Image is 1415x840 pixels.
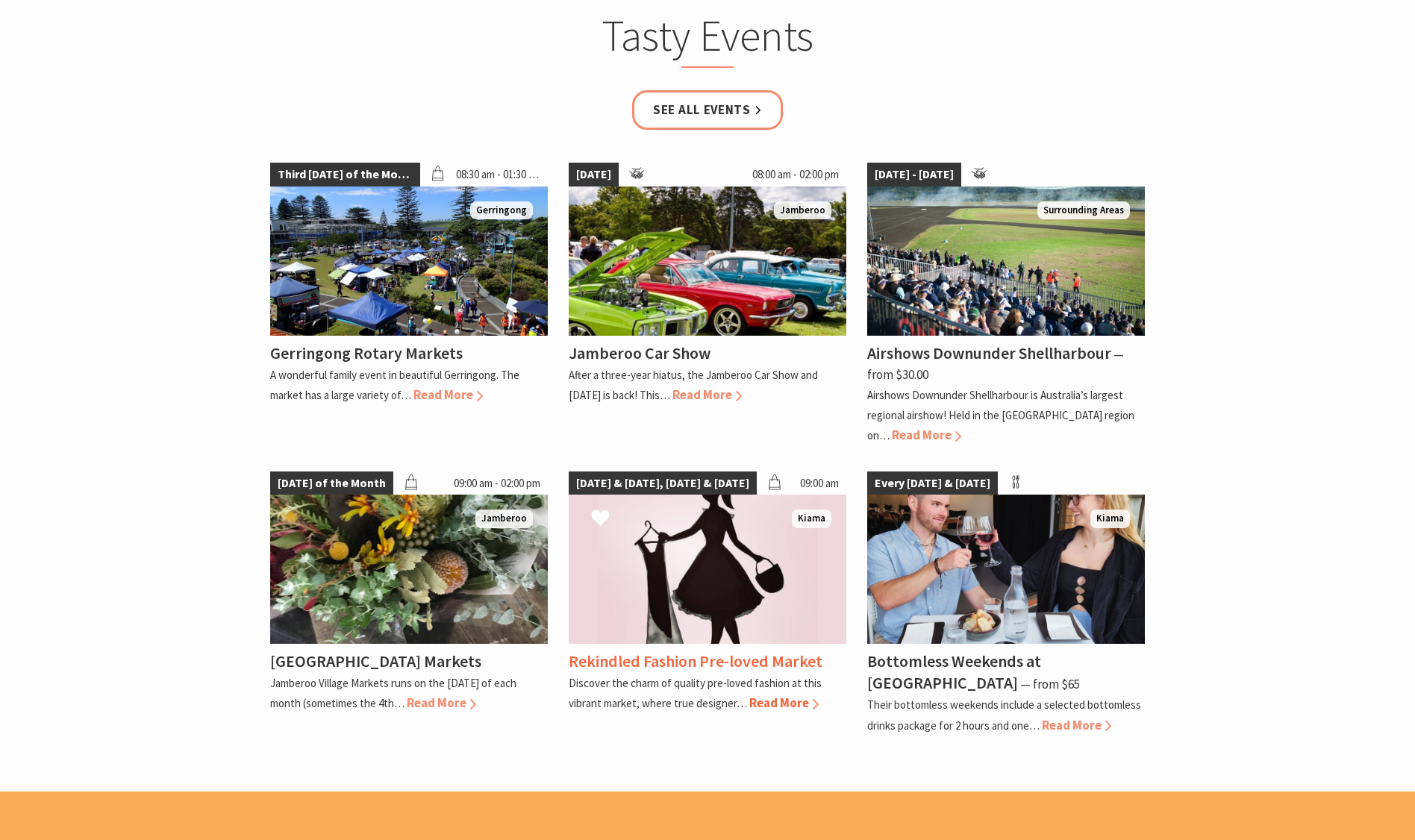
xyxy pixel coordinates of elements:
p: Discover the charm of quality pre-loved fashion at this vibrant market, where true designer… [569,676,822,710]
h4: [GEOGRAPHIC_DATA] Markets [270,651,481,671]
p: A wonderful family event in beautiful Gerringong. The market has a large variety of… [270,368,519,402]
span: Read More [407,695,476,711]
span: Read More [749,695,819,711]
h4: Airshows Downunder Shellharbour [867,342,1111,363]
button: Click to Favourite Rekindled Fashion Pre-loved Market [576,494,625,545]
span: Read More [892,427,961,443]
img: Couple dining with wine and grazing board laughing [867,495,1145,644]
span: Third [DATE] of the Month [270,163,420,187]
img: Jamberoo Car Show [569,187,846,336]
h2: Tasty Events [415,10,1000,68]
span: 08:30 am - 01:30 pm [449,163,548,187]
span: Gerringong [470,201,533,220]
h4: Rekindled Fashion Pre-loved Market [569,651,822,671]
p: Jamberoo Village Markets runs on the [DATE] of each month (sometimes the 4th… [270,676,516,710]
a: Third [DATE] of the Month 08:30 am - 01:30 pm Christmas Market and Street Parade Gerringong Gerri... [270,163,548,446]
img: fashion [569,495,846,644]
h4: Jamberoo Car Show [569,342,710,363]
a: Every [DATE] & [DATE] Couple dining with wine and grazing board laughing Kiama Bottomless Weekend... [867,471,1145,736]
span: Kiama [792,510,831,528]
span: [DATE] & [DATE], [DATE] & [DATE] [569,471,757,495]
img: Native bunches [270,495,548,644]
h4: Bottomless Weekends at [GEOGRAPHIC_DATA] [867,651,1041,693]
span: Every [DATE] & [DATE] [867,471,998,495]
span: Read More [1042,717,1111,733]
a: [DATE] of the Month 09:00 am - 02:00 pm Native bunches Jamberoo [GEOGRAPHIC_DATA] Markets Jambero... [270,471,548,736]
h4: Gerringong Rotary Markets [270,342,463,363]
a: [DATE] - [DATE] Grandstand crowd enjoying the close view of the display and mountains Surrounding... [867,163,1145,446]
span: ⁠— from $30.00 [867,346,1124,383]
span: Kiama [1090,510,1130,528]
span: Jamberoo [774,201,831,220]
a: See all Events [632,90,783,130]
span: [DATE] of the Month [270,471,393,495]
span: Jamberoo [475,510,533,528]
span: ⁠— from $65 [1020,676,1080,692]
p: After a three-year hiatus, the Jamberoo Car Show and [DATE] is back! This… [569,368,818,402]
span: [DATE] - [DATE] [867,163,961,187]
img: Grandstand crowd enjoying the close view of the display and mountains [867,187,1145,336]
span: 09:00 am [793,471,846,495]
span: [DATE] [569,163,619,187]
a: [DATE] 08:00 am - 02:00 pm Jamberoo Car Show Jamberoo Jamberoo Car Show After a three-year hiatus... [569,163,846,446]
a: [DATE] & [DATE], [DATE] & [DATE] 09:00 am fashion Kiama Rekindled Fashion Pre-loved Market Discov... [569,471,846,736]
span: Read More [413,386,483,403]
img: Christmas Market and Street Parade [270,187,548,336]
span: Read More [672,386,742,403]
span: 08:00 am - 02:00 pm [745,163,846,187]
p: Airshows Downunder Shellharbour is Australia’s largest regional airshow! Held in the [GEOGRAPHIC_... [867,388,1134,442]
span: Surrounding Areas [1037,201,1130,220]
p: Their bottomless weekends include a selected bottomless drinks package for 2 hours and one… [867,698,1141,732]
span: 09:00 am - 02:00 pm [446,471,548,495]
